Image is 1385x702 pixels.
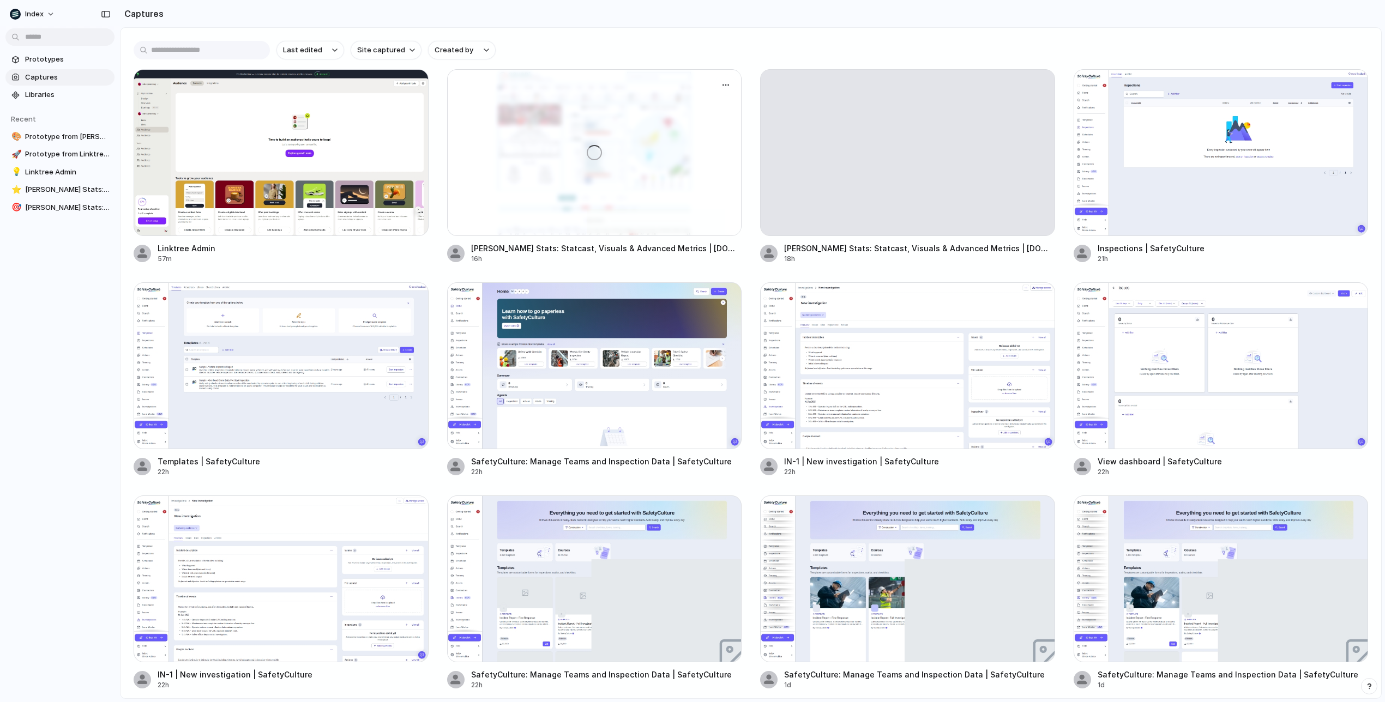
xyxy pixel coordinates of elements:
[471,456,732,467] div: SafetyCulture: Manage Teams and Inspection Data | SafetyCulture
[11,184,19,196] div: ⭐
[10,149,21,160] button: 🚀
[25,167,110,178] span: Linktree Admin
[351,41,421,59] button: Site captured
[25,89,110,100] span: Libraries
[471,467,732,477] div: 22h
[10,202,21,213] button: 🎯
[11,114,36,123] span: Recent
[25,9,44,20] span: Index
[25,202,110,213] span: [PERSON_NAME] Stats: Statcast, Visuals & Advanced Metrics | [DOMAIN_NAME]
[158,243,215,254] div: Linktree Admin
[25,184,110,195] span: [PERSON_NAME] Stats: Statcast, Visuals & Advanced Metrics | [DOMAIN_NAME]
[25,54,110,65] span: Prototypes
[784,243,1055,254] div: [PERSON_NAME] Stats: Statcast, Visuals & Advanced Metrics | [DOMAIN_NAME]
[11,201,19,214] div: 🎯
[276,41,344,59] button: Last edited
[11,166,19,178] div: 💡
[784,456,939,467] div: IN-1 | New investigation | SafetyCulture
[1098,254,1205,264] div: 21h
[784,467,939,477] div: 22h
[5,87,115,103] a: Libraries
[158,456,260,467] div: Templates | SafetyCulture
[435,45,473,56] span: Created by
[25,149,110,160] span: Prototype from Linktree Admin
[784,680,1045,690] div: 1d
[158,467,260,477] div: 22h
[5,51,115,68] a: Prototypes
[10,131,21,142] button: 🎨
[5,164,115,180] a: 💡Linktree Admin
[5,181,115,198] a: ⭐[PERSON_NAME] Stats: Statcast, Visuals & Advanced Metrics | [DOMAIN_NAME]
[5,129,115,145] a: 🎨Prototype from [PERSON_NAME] Stats: Statcast, Visuals & Advanced Metrics | [DOMAIN_NAME]
[1098,243,1205,254] div: Inspections | SafetyCulture
[784,669,1045,680] div: SafetyCulture: Manage Teams and Inspection Data | SafetyCulture
[471,669,732,680] div: SafetyCulture: Manage Teams and Inspection Data | SafetyCulture
[357,45,405,56] span: Site captured
[1098,669,1358,680] div: SafetyCulture: Manage Teams and Inspection Data | SafetyCulture
[471,254,742,264] div: 16h
[11,130,19,143] div: 🎨
[11,148,19,161] div: 🚀
[5,69,115,86] a: Captures
[25,131,110,142] span: Prototype from [PERSON_NAME] Stats: Statcast, Visuals & Advanced Metrics | [DOMAIN_NAME]
[5,146,115,162] a: 🚀Prototype from Linktree Admin
[158,669,312,680] div: IN-1 | New investigation | SafetyCulture
[283,45,322,56] span: Last edited
[1098,456,1222,467] div: View dashboard | SafetyCulture
[471,243,742,254] div: [PERSON_NAME] Stats: Statcast, Visuals & Advanced Metrics | [DOMAIN_NAME]
[1098,467,1222,477] div: 22h
[158,254,215,264] div: 57m
[25,72,110,83] span: Captures
[428,41,496,59] button: Created by
[471,680,732,690] div: 22h
[158,680,312,690] div: 22h
[120,7,164,20] h2: Captures
[10,184,21,195] button: ⭐
[5,5,61,23] button: Index
[10,167,21,178] button: 💡
[1098,680,1358,690] div: 1d
[5,199,115,216] a: 🎯[PERSON_NAME] Stats: Statcast, Visuals & Advanced Metrics | [DOMAIN_NAME]
[784,254,1055,264] div: 18h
